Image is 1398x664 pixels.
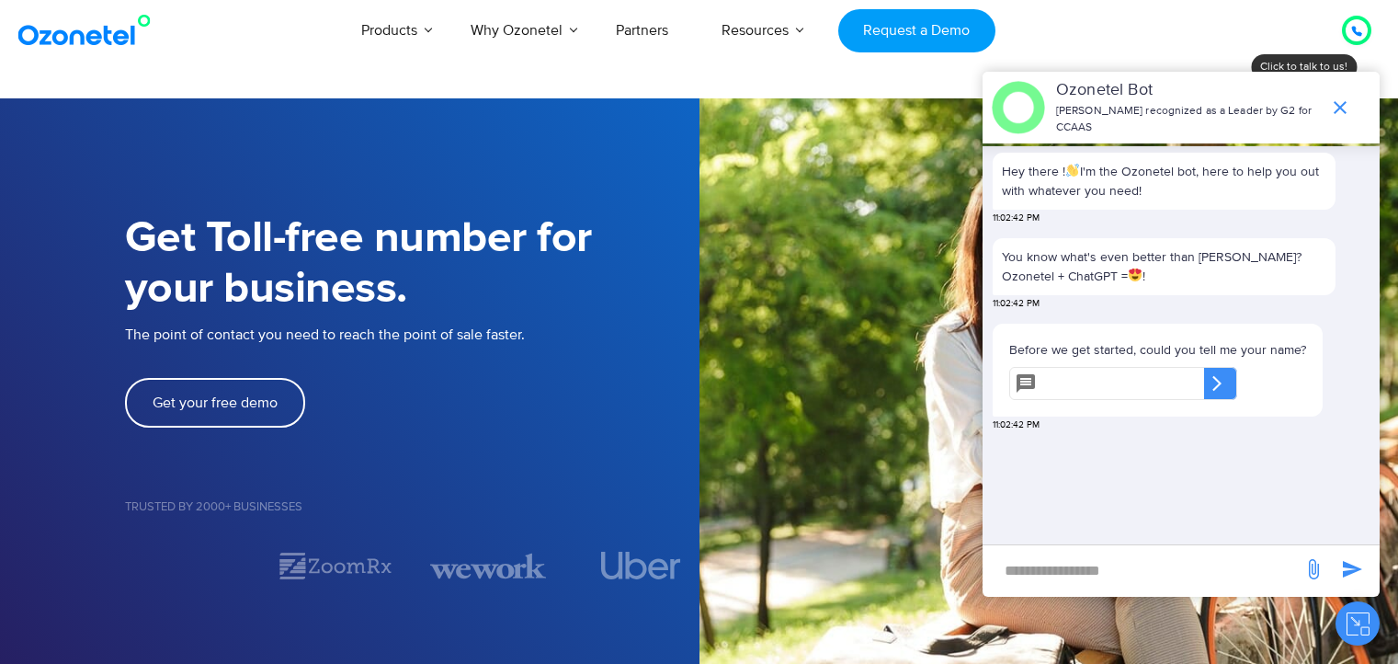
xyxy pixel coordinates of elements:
[1295,551,1332,588] span: send message
[1002,247,1326,286] p: You know what's even better than [PERSON_NAME]? Ozonetel + ChatGPT = !
[993,418,1040,432] span: 11:02:42 PM
[430,550,546,582] div: 3 / 7
[1334,551,1370,588] span: send message
[838,9,995,52] a: Request a Demo
[583,552,699,579] div: 4 / 7
[1056,103,1320,136] p: [PERSON_NAME] recognized as a Leader by G2 for CCAAS
[992,81,1045,134] img: header
[1322,89,1358,126] span: end chat or minimize
[125,501,699,513] h5: Trusted by 2000+ Businesses
[601,552,681,579] img: uber.svg
[125,324,699,346] p: The point of contact you need to reach the point of sale faster.
[125,555,241,577] div: 1 / 7
[993,297,1040,311] span: 11:02:42 PM
[1335,601,1380,646] button: Close chat
[278,550,393,582] div: 2 / 7
[125,550,699,582] div: Image Carousel
[1066,164,1079,177] img: 👋
[125,213,699,315] h1: Get Toll-free number for your business.
[430,550,546,582] img: wework.svg
[1009,340,1306,360] p: Before we get started, could you tell me your name?
[1002,162,1326,200] p: Hey there ! I'm the Ozonetel bot, here to help you out with whatever you need!
[153,395,278,410] span: Get your free demo
[992,555,1293,588] div: new-msg-input
[1129,269,1142,281] img: 😍
[125,378,305,428] a: Get your free demo
[278,550,393,582] img: zoomrx.svg
[993,212,1040,225] span: 11:02:42 PM
[1056,78,1320,103] p: Ozonetel Bot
